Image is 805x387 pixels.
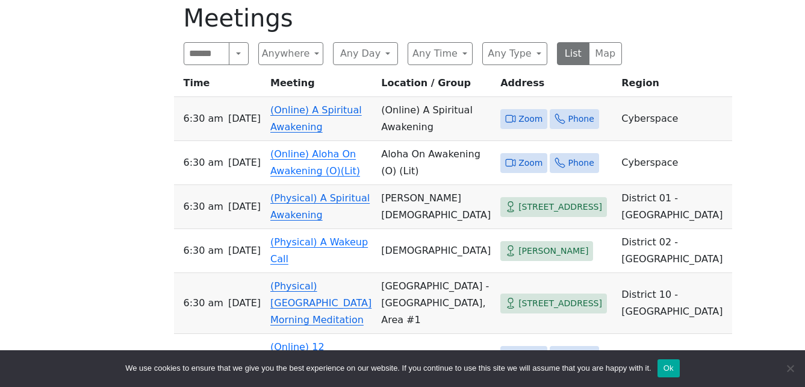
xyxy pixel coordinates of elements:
[617,185,732,229] td: District 01 - [GEOGRAPHIC_DATA]
[376,229,496,273] td: [DEMOGRAPHIC_DATA]
[657,359,680,377] button: Ok
[617,141,732,185] td: Cyberspace
[125,362,651,374] span: We use cookies to ensure that we give you the best experience on our website. If you continue to ...
[376,141,496,185] td: Aloha On Awakening (O) (Lit)
[376,273,496,334] td: [GEOGRAPHIC_DATA] - [GEOGRAPHIC_DATA], Area #1
[184,4,622,33] h1: Meetings
[496,75,617,97] th: Address
[518,244,588,259] span: [PERSON_NAME]
[270,280,371,326] a: (Physical) [GEOGRAPHIC_DATA] Morning Meditation
[333,42,398,65] button: Any Day
[376,97,496,141] td: (Online) A Spiritual Awakening
[270,236,368,265] a: (Physical) A Wakeup Call
[184,198,223,215] span: 6:30 AM
[228,242,261,259] span: [DATE]
[617,75,732,97] th: Region
[376,75,496,97] th: Location / Group
[184,295,223,312] span: 6:30 AM
[270,341,352,370] a: (Online) 12 Coconuts Waikiki
[408,42,473,65] button: Any Time
[258,42,323,65] button: Anywhere
[228,347,261,364] span: [DATE]
[518,296,602,311] span: [STREET_ADDRESS]
[518,348,542,363] span: Zoom
[518,112,542,127] span: Zoom
[184,242,223,259] span: 6:30 AM
[184,110,223,127] span: 6:30 AM
[568,348,594,363] span: Phone
[266,75,376,97] th: Meeting
[184,42,230,65] input: Search
[229,42,248,65] button: Search
[617,229,732,273] td: District 02 - [GEOGRAPHIC_DATA]
[184,154,223,171] span: 6:30 AM
[617,334,732,378] td: Cyberspace
[518,156,542,171] span: Zoom
[589,42,622,65] button: Map
[228,154,261,171] span: [DATE]
[617,273,732,334] td: District 10 - [GEOGRAPHIC_DATA]
[482,42,547,65] button: Any Type
[184,347,223,364] span: 7:00 AM
[784,362,796,374] span: No
[228,110,261,127] span: [DATE]
[568,156,594,171] span: Phone
[518,200,602,215] span: [STREET_ADDRESS]
[174,75,266,97] th: Time
[228,198,261,215] span: [DATE]
[617,97,732,141] td: Cyberspace
[376,185,496,229] td: [PERSON_NAME][DEMOGRAPHIC_DATA]
[270,148,360,177] a: (Online) Aloha On Awakening (O)(Lit)
[270,104,362,133] a: (Online) A Spiritual Awakening
[270,192,370,221] a: (Physical) A Spiritual Awakening
[557,42,590,65] button: List
[228,295,261,312] span: [DATE]
[568,112,594,127] span: Phone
